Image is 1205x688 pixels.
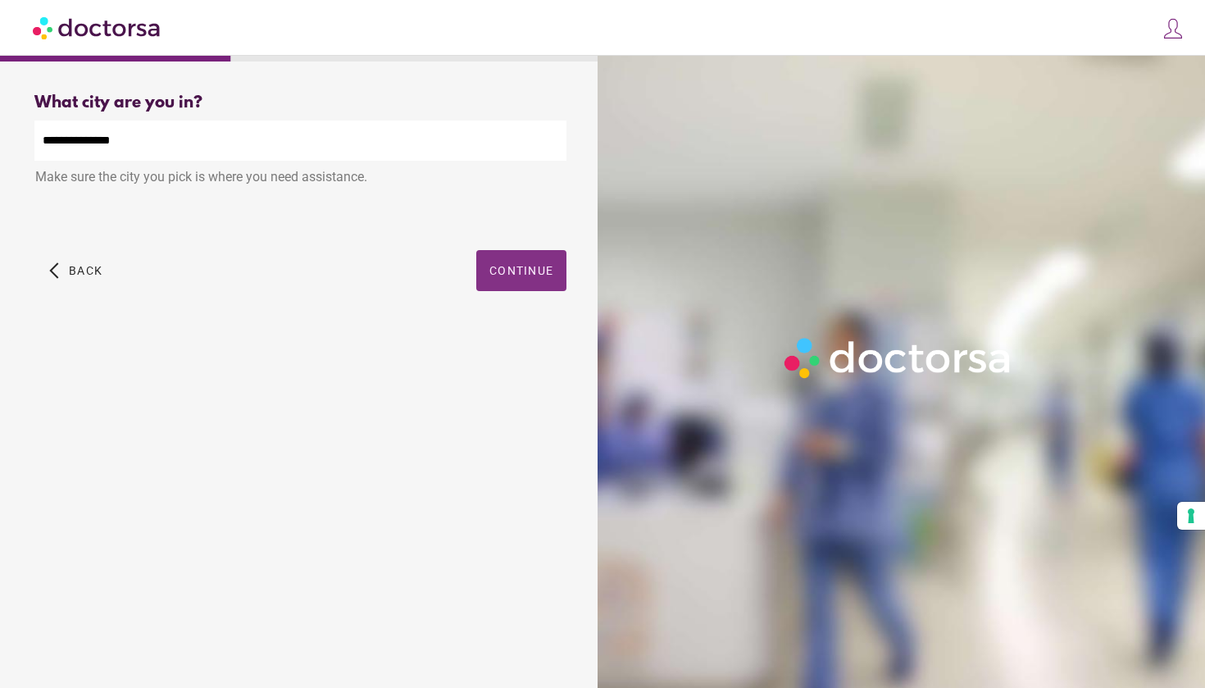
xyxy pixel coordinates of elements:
[34,93,566,112] div: What city are you in?
[489,264,553,277] span: Continue
[778,331,1019,385] img: Logo-Doctorsa-trans-White-partial-flat.png
[33,9,162,46] img: Doctorsa.com
[69,264,102,277] span: Back
[476,250,566,291] button: Continue
[1177,502,1205,530] button: Your consent preferences for tracking technologies
[43,250,109,291] button: arrow_back_ios Back
[1162,17,1185,40] img: icons8-customer-100.png
[34,161,566,197] div: Make sure the city you pick is where you need assistance.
